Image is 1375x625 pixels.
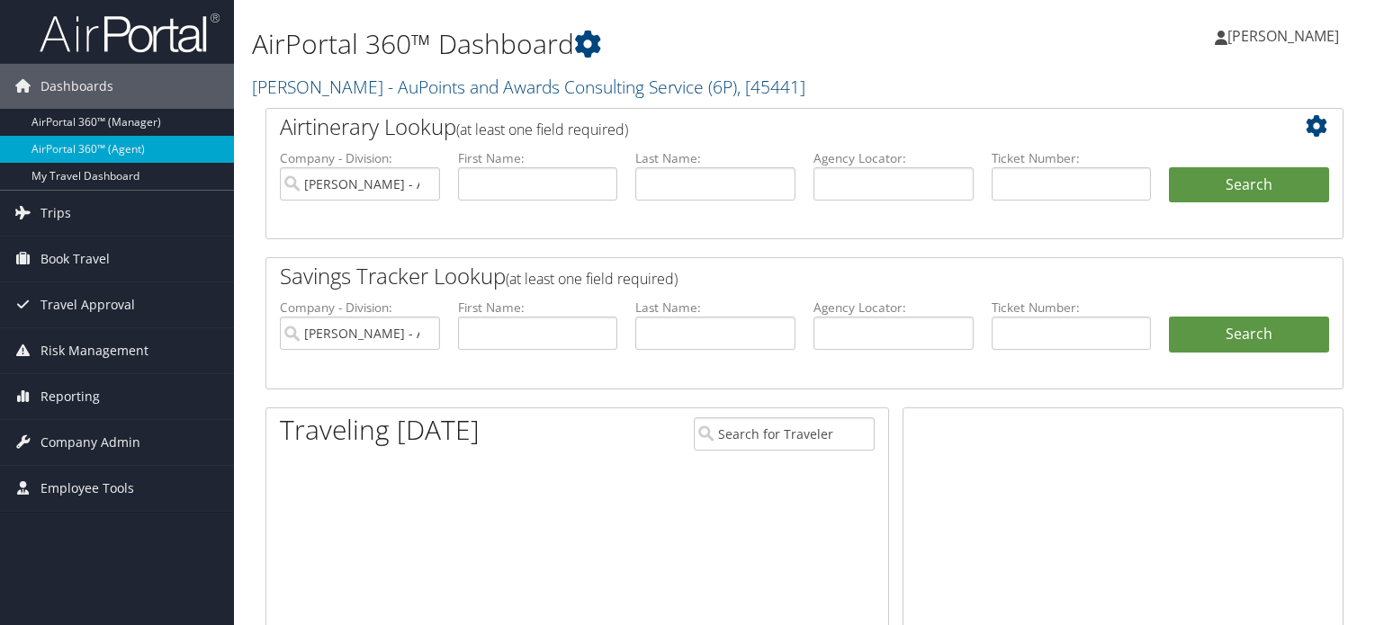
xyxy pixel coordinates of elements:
label: Company - Division: [280,149,440,167]
label: First Name: [458,299,618,317]
span: Travel Approval [40,282,135,327]
button: Search [1169,167,1329,203]
span: Dashboards [40,64,113,109]
label: First Name: [458,149,618,167]
input: search accounts [280,317,440,350]
a: [PERSON_NAME] [1215,9,1357,63]
label: Ticket Number: [992,299,1152,317]
label: Ticket Number: [992,149,1152,167]
a: [PERSON_NAME] - AuPoints and Awards Consulting Service [252,75,805,99]
label: Agency Locator: [813,299,974,317]
span: Trips [40,191,71,236]
span: Employee Tools [40,466,134,511]
span: (at least one field required) [506,269,678,289]
h2: Airtinerary Lookup [280,112,1239,142]
span: [PERSON_NAME] [1227,26,1339,46]
span: , [ 45441 ] [737,75,805,99]
label: Agency Locator: [813,149,974,167]
img: airportal-logo.png [40,12,220,54]
span: Reporting [40,374,100,419]
input: Search for Traveler [694,417,874,451]
label: Company - Division: [280,299,440,317]
h1: Traveling [DATE] [280,411,480,449]
h1: AirPortal 360™ Dashboard [252,25,989,63]
span: (at least one field required) [456,120,628,139]
label: Last Name: [635,299,795,317]
span: ( 6P ) [708,75,737,99]
h2: Savings Tracker Lookup [280,261,1239,291]
span: Book Travel [40,237,110,281]
span: Risk Management [40,328,148,373]
label: Last Name: [635,149,795,167]
span: Company Admin [40,420,140,465]
a: Search [1169,317,1329,353]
